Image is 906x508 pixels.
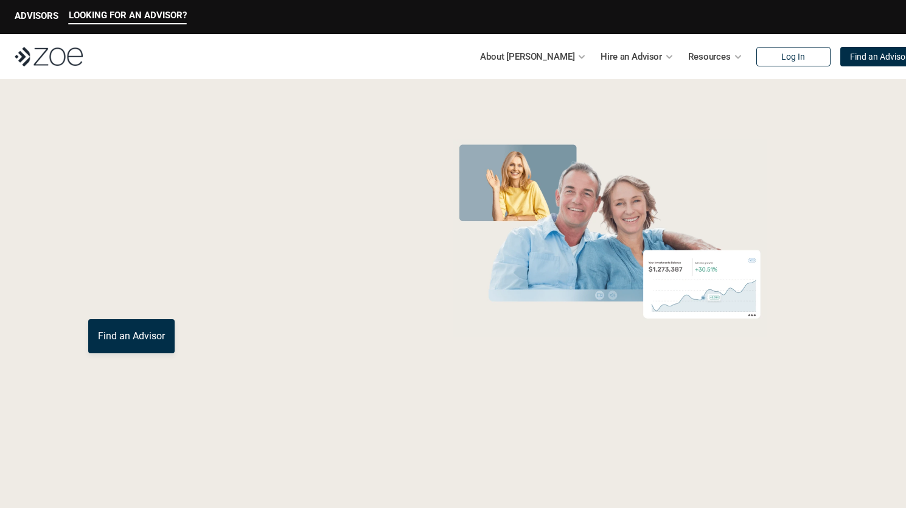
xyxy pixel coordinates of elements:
p: Log In [781,52,805,62]
p: About [PERSON_NAME] [480,48,574,66]
p: Find an Advisor [98,330,165,342]
img: Zoe Financial Hero Image [448,139,772,337]
span: Grow Your Wealth [88,135,359,182]
p: Hire an Advisor [601,48,662,66]
p: You deserve an advisor you can trust. [PERSON_NAME], hire, and invest with vetted, fiduciary, fin... [88,275,402,305]
p: ADVISORS [15,10,58,21]
a: Log In [756,47,831,66]
a: Find an Advisor [88,319,175,353]
span: with a Financial Advisor [88,175,334,263]
p: LOOKING FOR AN ADVISOR? [69,10,187,21]
em: The information in the visuals above is for illustrative purposes only and does not represent an ... [441,344,779,351]
p: Resources [688,48,731,66]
